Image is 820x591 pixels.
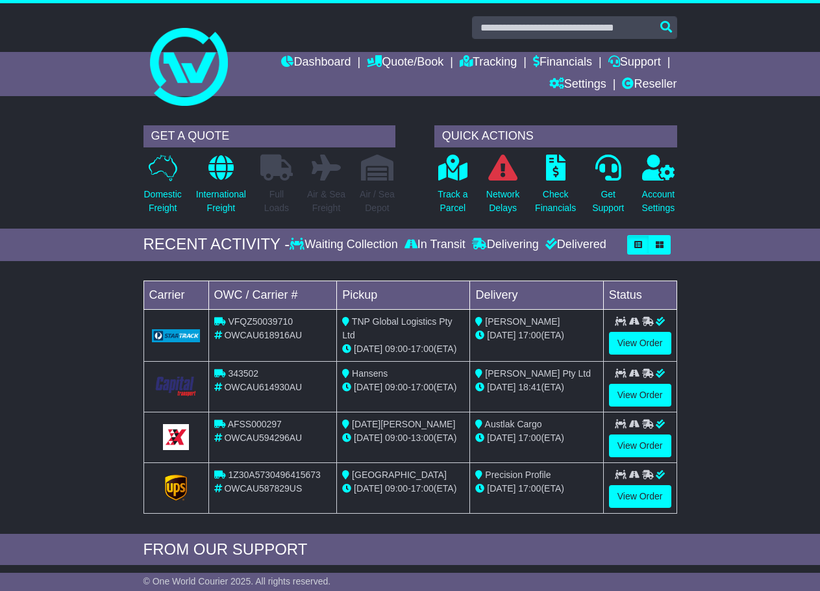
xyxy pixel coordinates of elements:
[518,330,541,340] span: 17:00
[195,154,247,222] a: InternationalFreight
[411,433,434,443] span: 13:00
[354,433,382,443] span: [DATE]
[534,154,577,222] a: CheckFinancials
[591,154,625,222] a: GetSupport
[342,482,464,496] div: - (ETA)
[460,52,517,74] a: Tracking
[352,419,455,429] span: [DATE][PERSON_NAME]
[475,329,597,342] div: (ETA)
[260,188,293,215] p: Full Loads
[518,433,541,443] span: 17:00
[385,483,408,494] span: 09:00
[608,52,661,74] a: Support
[307,188,345,215] p: Air & Sea Freight
[401,238,469,252] div: In Transit
[485,470,551,480] span: Precision Profile
[228,316,293,327] span: VFQZ50039710
[143,540,677,559] div: FROM OUR SUPPORT
[224,483,302,494] span: OWCAU587829US
[518,483,541,494] span: 17:00
[385,433,408,443] span: 09:00
[486,154,520,222] a: NetworkDelays
[367,52,443,74] a: Quote/Book
[354,344,382,354] span: [DATE]
[196,188,246,215] p: International Freight
[475,431,597,445] div: (ETA)
[487,433,516,443] span: [DATE]
[342,316,452,340] span: TNP Global Logistics Pty Ltd
[143,235,290,254] div: RECENT ACTIVITY -
[437,154,468,222] a: Track aParcel
[592,188,624,215] p: Get Support
[469,238,542,252] div: Delivering
[533,52,592,74] a: Financials
[609,485,671,508] a: View Order
[342,342,464,356] div: - (ETA)
[385,382,408,392] span: 09:00
[342,431,464,445] div: - (ETA)
[642,188,675,215] p: Account Settings
[622,74,677,96] a: Reseller
[152,329,201,342] img: GetCarrierServiceLogo
[360,188,395,215] p: Air / Sea Depot
[535,188,576,215] p: Check Financials
[434,125,677,147] div: QUICK ACTIONS
[487,382,516,392] span: [DATE]
[228,470,320,480] span: 1Z30A5730496415673
[224,382,302,392] span: OWCAU614930AU
[143,154,182,222] a: DomesticFreight
[411,344,434,354] span: 17:00
[549,74,606,96] a: Settings
[609,332,671,355] a: View Order
[290,238,401,252] div: Waiting Collection
[609,434,671,457] a: View Order
[475,381,597,394] div: (ETA)
[163,424,189,450] img: GetCarrierServiceLogo
[487,483,516,494] span: [DATE]
[152,374,201,399] img: CapitalTransport.png
[165,475,187,501] img: GetCarrierServiceLogo
[224,330,302,340] span: OWCAU618916AU
[518,382,541,392] span: 18:41
[228,368,258,379] span: 343502
[281,52,351,74] a: Dashboard
[143,281,208,309] td: Carrier
[641,154,676,222] a: AccountSettings
[352,470,447,480] span: [GEOGRAPHIC_DATA]
[228,419,282,429] span: AFSS000297
[143,576,331,586] span: © One World Courier 2025. All rights reserved.
[208,281,337,309] td: OWC / Carrier #
[603,281,677,309] td: Status
[354,483,382,494] span: [DATE]
[411,382,434,392] span: 17:00
[609,384,671,407] a: View Order
[342,381,464,394] div: - (ETA)
[337,281,470,309] td: Pickup
[470,281,603,309] td: Delivery
[438,188,467,215] p: Track a Parcel
[411,483,434,494] span: 17:00
[487,330,516,340] span: [DATE]
[485,419,542,429] span: Austlak Cargo
[143,125,395,147] div: GET A QUOTE
[144,188,182,215] p: Domestic Freight
[354,382,382,392] span: [DATE]
[224,433,302,443] span: OWCAU594296AU
[486,188,519,215] p: Network Delays
[352,368,388,379] span: Hansens
[542,238,606,252] div: Delivered
[475,482,597,496] div: (ETA)
[485,368,591,379] span: [PERSON_NAME] Pty Ltd
[385,344,408,354] span: 09:00
[485,316,560,327] span: [PERSON_NAME]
